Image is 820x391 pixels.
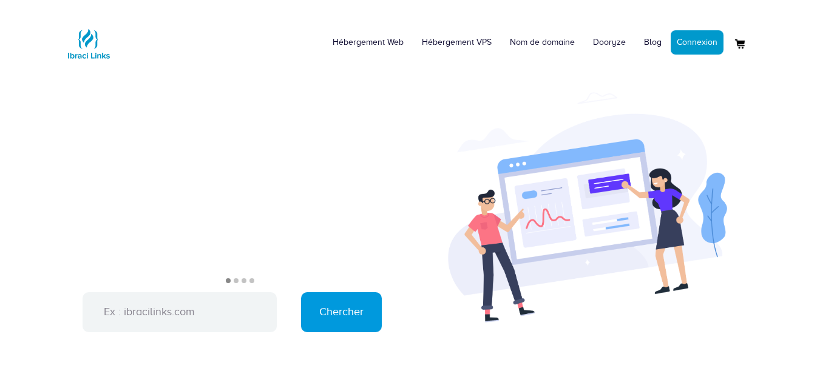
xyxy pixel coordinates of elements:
a: Connexion [671,30,723,55]
a: Nom de domaine [501,24,584,61]
a: Hébergement VPS [413,24,501,61]
input: Chercher [301,292,382,332]
a: Hébergement Web [324,24,413,61]
img: Logo Ibraci Links [64,19,113,68]
a: Blog [635,24,671,61]
input: Ex : ibracilinks.com [83,292,277,332]
a: Dooryze [584,24,635,61]
a: Logo Ibraci Links [64,9,113,68]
